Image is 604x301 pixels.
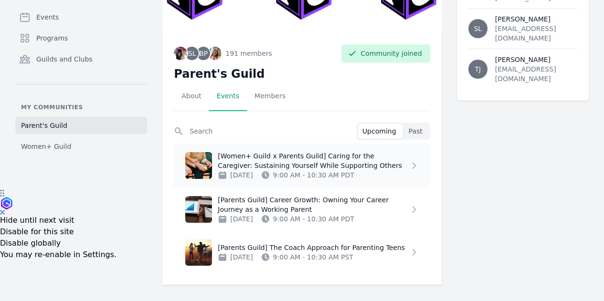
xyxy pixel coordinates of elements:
[218,151,409,170] p: [Women+ Guild x Parents Guild] Caring for the Caregiver: Sustaining Yourself While Supporting Others
[36,54,93,64] span: Guilds and Clubs
[218,214,253,224] div: [DATE]
[341,44,430,62] button: Community joined
[36,12,59,22] span: Events
[495,14,577,24] div: [PERSON_NAME]
[21,121,67,130] span: Parent's Guild
[174,231,430,273] a: [Parents Guild] The Coach Approach for Parenting Teens[DATE]9:00 AM - 10:30 AM PST
[475,66,481,73] span: TJ
[199,50,208,57] span: BP
[362,126,396,136] span: Upcoming
[218,195,409,214] p: [Parents Guild] Career Growth: Owning Your Career Journey as a Working Parent
[404,124,429,139] button: Past
[174,144,430,187] a: [Women+ Guild x Parents Guild] Caring for the Caregiver: Sustaining Yourself While Supporting Oth...
[225,49,272,58] span: 191 members
[358,124,403,139] button: Upcoming
[209,82,247,111] a: Events
[174,187,430,231] a: [Parents Guild] Career Growth: Owning Your Career Journey as a Working Parent[DATE]9:00 AM - 10:3...
[218,243,409,252] p: [Parents Guild] The Coach Approach for Parenting Teens
[253,170,354,180] div: 9:00 AM - 10:30 AM PDT
[253,214,354,224] div: 9:00 AM - 10:30 AM PDT
[174,82,209,111] a: About
[15,8,147,155] nav: Sidebar
[15,104,147,111] p: My communities
[495,55,577,64] div: [PERSON_NAME]
[495,64,577,83] div: [EMAIL_ADDRESS][DOMAIN_NAME]
[253,252,353,262] div: 9:00 AM - 10:30 AM PST
[188,50,196,57] span: SL
[218,170,253,180] div: [DATE]
[15,138,147,155] a: Women+ Guild
[495,24,577,43] div: [EMAIL_ADDRESS][DOMAIN_NAME]
[15,8,147,27] a: Events
[174,123,357,140] input: Search
[15,117,147,134] a: Parent's Guild
[15,50,147,69] a: Guilds and Clubs
[21,142,71,151] span: Women+ Guild
[247,82,293,111] a: Members
[15,29,147,48] a: Programs
[36,33,68,43] span: Programs
[409,126,423,136] span: Past
[474,25,482,32] span: SL
[218,252,253,262] div: [DATE]
[174,66,430,82] h2: Parent's Guild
